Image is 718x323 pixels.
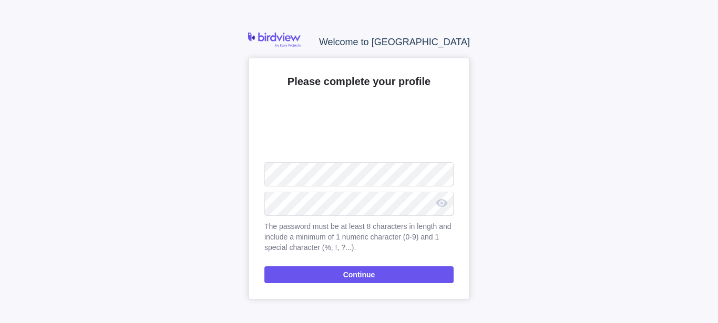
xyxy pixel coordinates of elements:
[248,33,301,47] img: logo
[264,74,454,89] h2: Please complete your profile
[343,268,375,281] span: Continue
[264,266,454,283] span: Continue
[264,221,454,253] span: The password must be at least 8 characters in length and include a minimum of 1 numeric character...
[319,37,470,47] span: Welcome to [GEOGRAPHIC_DATA]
